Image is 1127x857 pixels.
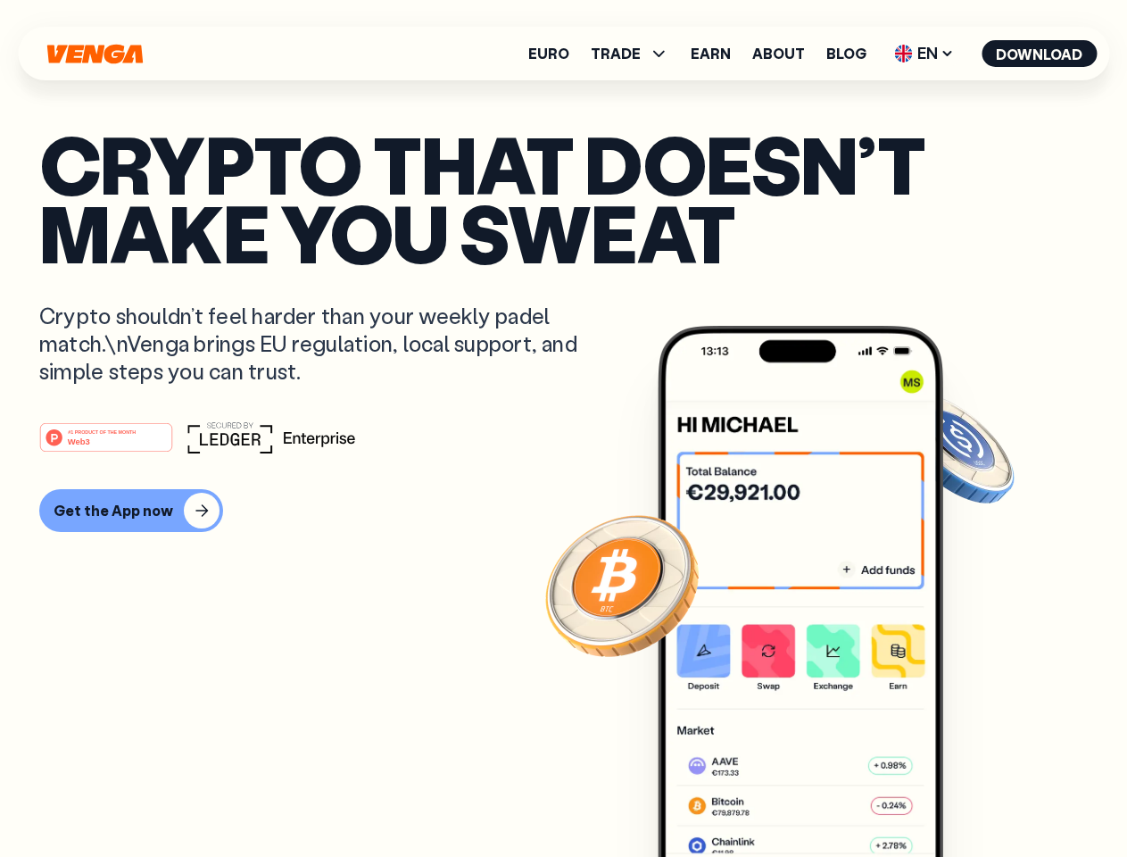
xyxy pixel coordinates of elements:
a: Euro [528,46,569,61]
p: Crypto shouldn’t feel harder than your weekly padel match.\nVenga brings EU regulation, local sup... [39,302,603,386]
button: Get the App now [39,489,223,532]
a: About [752,46,805,61]
span: EN [888,39,960,68]
button: Download [982,40,1097,67]
span: TRADE [591,43,669,64]
span: TRADE [591,46,641,61]
a: #1 PRODUCT OF THE MONTHWeb3 [39,433,173,456]
tspan: #1 PRODUCT OF THE MONTH [68,428,136,434]
div: Get the App now [54,502,173,520]
img: Bitcoin [542,504,702,665]
svg: Home [45,44,145,64]
img: flag-uk [894,45,912,62]
a: Earn [691,46,731,61]
a: Blog [826,46,866,61]
img: USDC coin [890,384,1018,512]
p: Crypto that doesn’t make you sweat [39,129,1088,266]
a: Get the App now [39,489,1088,532]
tspan: Web3 [68,436,90,445]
